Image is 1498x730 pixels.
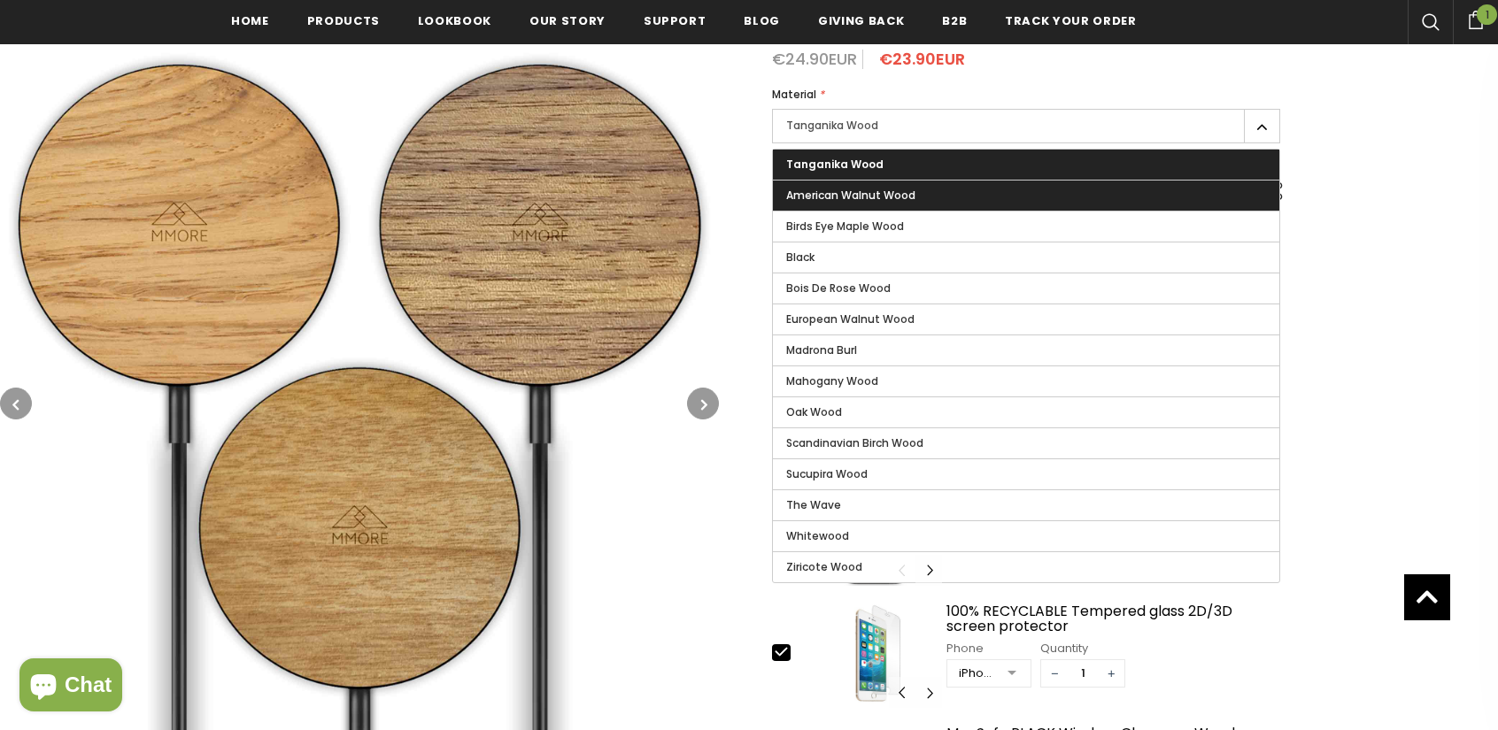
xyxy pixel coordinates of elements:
inbox-online-store-chat: Shopify online store chat [14,658,127,716]
span: Lookbook [418,12,491,29]
span: Madrona Burl [786,342,857,357]
div: iPhone 6/6S/7/8/SE2/SE3 [959,665,995,682]
span: 1 [1477,4,1497,25]
span: Sucupira Wood [786,466,868,481]
span: Whitewood [786,528,849,543]
span: Blog [744,12,780,29]
span: Home [231,12,269,29]
span: Mahogany Wood [786,373,878,388]
a: 100% RECYCLABLE Tempered glass 2D/3D screen protector [946,603,1280,634]
div: Quantity [1040,640,1125,657]
span: Tanganika Wood [786,157,884,172]
span: Ziricote Wood [786,559,862,574]
span: + [1098,660,1124,687]
label: Tanganika Wood [772,109,1280,143]
span: B2B [942,12,967,29]
span: European Walnut Wood [786,311,915,327]
span: Track your order [1005,12,1136,29]
span: Products [307,12,380,29]
span: Scandinavian Birch Wood [786,435,923,450]
span: Black [786,250,815,265]
img: Screen Protector iPhone SE 2 [807,599,942,709]
span: €23.90EUR [879,48,965,70]
span: Birds Eye Maple Wood [786,219,904,234]
span: Material [772,87,816,102]
span: The Wave [786,497,841,512]
span: American Walnut Wood [786,188,915,203]
span: €24.90EUR [772,48,857,70]
span: Our Story [529,12,606,29]
div: Phone [946,640,1031,657]
a: 1 [1453,8,1498,29]
span: Oak Wood [786,404,842,419]
span: Bois De Rose Wood [786,280,891,296]
span: Giving back [818,12,904,29]
span: support [644,12,707,29]
span: − [1041,660,1068,687]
